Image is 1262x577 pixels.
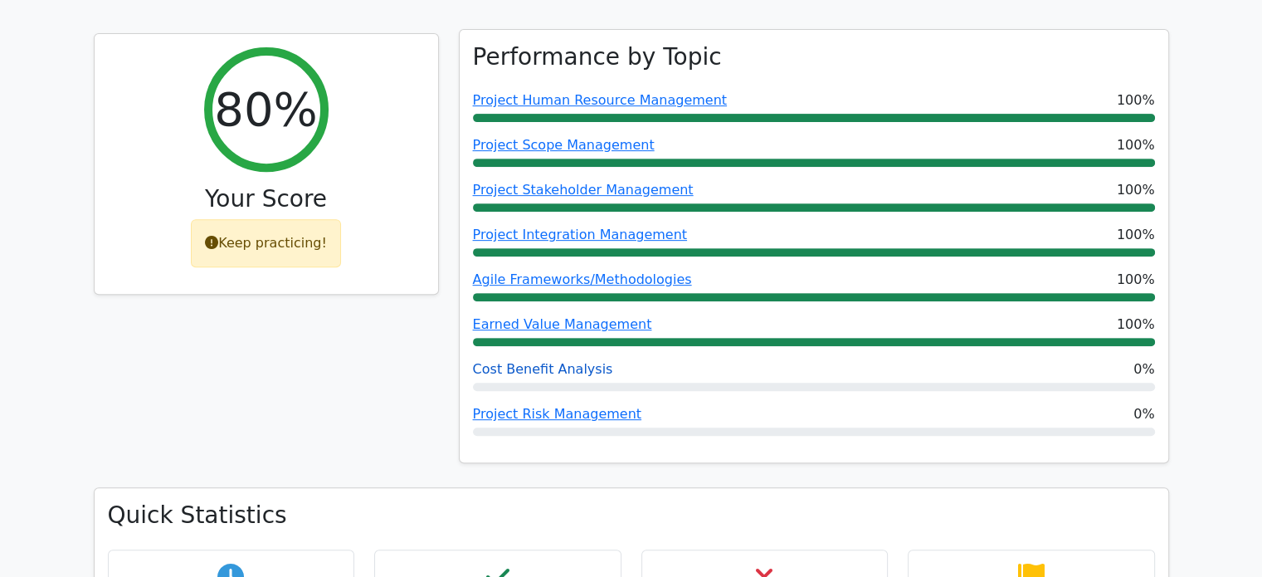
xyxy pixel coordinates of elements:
a: Cost Benefit Analysis [473,361,613,377]
a: Agile Frameworks/Methodologies [473,271,692,287]
span: 100% [1117,315,1155,335]
span: 100% [1117,225,1155,245]
a: Project Scope Management [473,137,655,153]
a: Project Human Resource Management [473,92,727,108]
span: 0% [1133,359,1154,379]
span: 100% [1117,90,1155,110]
a: Project Integration Management [473,227,687,242]
a: Project Stakeholder Management [473,182,694,198]
a: Earned Value Management [473,316,652,332]
h3: Your Score [108,185,425,213]
span: 0% [1133,404,1154,424]
span: 100% [1117,180,1155,200]
h2: 80% [214,81,317,137]
a: Project Risk Management [473,406,641,422]
h3: Quick Statistics [108,501,1155,530]
span: 100% [1117,135,1155,155]
h3: Performance by Topic [473,43,722,71]
div: Keep practicing! [191,219,341,267]
span: 100% [1117,270,1155,290]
